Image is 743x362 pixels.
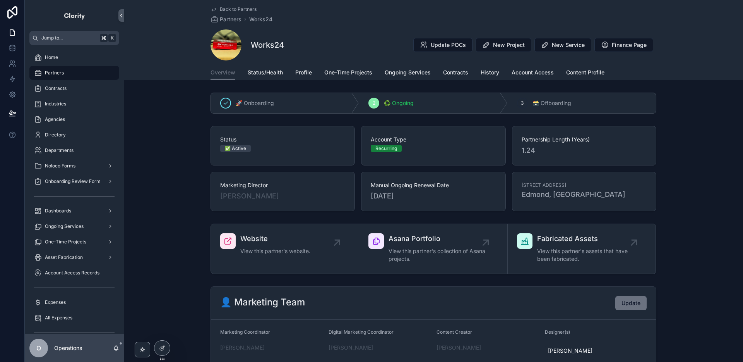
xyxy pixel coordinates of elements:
[534,38,591,52] button: New Service
[512,69,554,76] span: Account Access
[251,40,284,50] h1: Works24
[220,329,270,335] span: Marketing Coordinator
[240,247,310,255] span: View this partner's website.
[295,66,312,81] a: Profile
[29,250,119,264] a: Asset Fabrication
[54,344,82,352] p: Operations
[493,41,525,49] span: New Project
[29,97,119,111] a: Industries
[437,344,481,352] a: [PERSON_NAME]
[29,66,119,80] a: Partners
[63,9,86,22] img: App logo
[443,66,468,81] a: Contracts
[220,296,305,309] h2: 👤 Marketing Team
[545,329,570,335] span: Designer(s)
[521,100,524,106] span: 3
[566,69,604,76] span: Content Profile
[29,174,119,188] a: Onboarding Review Form
[615,296,647,310] button: Update
[389,247,485,263] span: View this partner's collection of Asana projects.
[45,70,64,76] span: Partners
[45,254,83,260] span: Asset Fabrication
[324,69,372,76] span: One-Time Projects
[29,159,119,173] a: Noloco Forms
[29,219,119,233] a: Ongoing Services
[508,224,656,274] a: Fabricated AssetsView this partner's assets that have been fabricated.
[211,69,235,76] span: Overview
[522,189,647,200] span: Edmond, [GEOGRAPHIC_DATA]
[45,132,66,138] span: Directory
[476,38,531,52] button: New Project
[29,295,119,309] a: Expenses
[45,116,65,122] span: Agencies
[249,16,272,23] a: Works24
[248,69,283,76] span: Status/Health
[537,233,634,244] span: Fabricated Assets
[220,191,279,202] a: [PERSON_NAME]
[36,343,41,353] span: O
[45,270,99,276] span: Account Access Records
[545,345,596,356] a: [PERSON_NAME]
[371,191,496,202] span: [DATE]
[220,181,345,189] span: Marketing Director
[29,50,119,64] a: Home
[25,45,124,334] div: scrollable content
[220,344,265,352] a: [PERSON_NAME]
[45,85,67,91] span: Contracts
[29,81,119,95] a: Contracts
[385,66,431,81] a: Ongoing Services
[512,66,554,81] a: Account Access
[431,41,466,49] span: Update POCs
[522,182,566,188] span: [STREET_ADDRESS]
[45,163,75,169] span: Noloco Forms
[329,344,373,352] a: [PERSON_NAME]
[211,6,257,12] a: Back to Partners
[45,54,58,60] span: Home
[373,100,375,106] span: 2
[236,99,274,107] span: 🚀 Onboarding
[29,311,119,325] a: All Expenses
[45,239,86,245] span: One-Time Projects
[211,66,235,80] a: Overview
[389,233,485,244] span: Asana Portfolio
[295,69,312,76] span: Profile
[384,99,414,107] span: ♻️ Ongoing
[522,145,647,156] span: 1.24
[522,136,647,143] span: Partnership Length (Years)
[413,38,473,52] button: Update POCs
[612,41,647,49] span: Finance Page
[324,66,372,81] a: One-Time Projects
[481,66,499,81] a: History
[220,6,257,12] span: Back to Partners
[211,16,241,23] a: Partners
[211,224,359,274] a: WebsiteView this partner's website.
[45,299,66,305] span: Expenses
[45,147,74,153] span: Departments
[45,315,72,321] span: All Expenses
[371,181,496,189] span: Manual Ongoing Renewal Date
[29,143,119,157] a: Departments
[248,66,283,81] a: Status/Health
[375,145,397,152] div: Recurring
[532,99,571,107] span: 🗃 Offboarding
[240,233,310,244] span: Website
[29,31,119,45] button: Jump to...K
[385,69,431,76] span: Ongoing Services
[29,204,119,218] a: Dashboards
[29,266,119,280] a: Account Access Records
[45,208,71,214] span: Dashboards
[29,128,119,142] a: Directory
[594,38,653,52] button: Finance Page
[443,69,468,76] span: Contracts
[29,112,119,126] a: Agencies
[481,69,499,76] span: History
[566,66,604,81] a: Content Profile
[220,136,345,143] span: Status
[359,224,507,274] a: Asana PortfolioView this partner's collection of Asana projects.
[552,41,585,49] span: New Service
[225,145,246,152] div: ✅ Active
